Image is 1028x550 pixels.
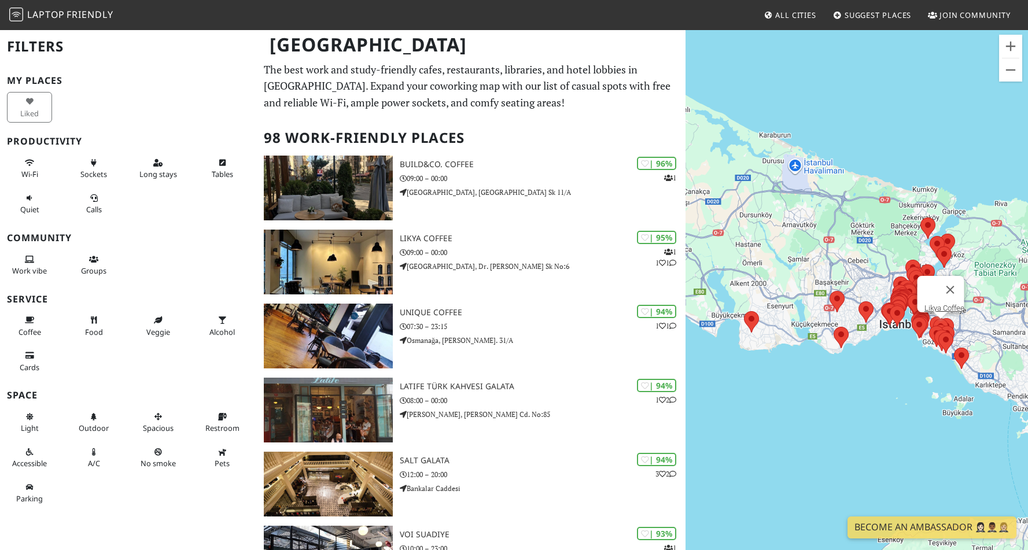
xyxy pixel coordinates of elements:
h3: Service [7,294,250,305]
button: Calls [71,189,116,219]
button: Coffee [7,311,52,341]
a: Build&Co. Coffee | 96% 1 Build&Co. Coffee 09:00 – 00:00 [GEOGRAPHIC_DATA], [GEOGRAPHIC_DATA] Sk 11/A [257,156,685,220]
p: 1 [664,172,676,183]
button: Light [7,407,52,438]
div: | 93% [637,527,676,540]
img: LaptopFriendly [9,8,23,21]
span: Group tables [81,265,106,276]
button: Accessible [7,442,52,473]
h3: My Places [7,75,250,86]
h3: Unique Coffee [400,308,686,318]
h1: [GEOGRAPHIC_DATA] [260,29,683,61]
span: Work-friendly tables [212,169,233,179]
button: Food [71,311,116,341]
h3: VOI Suadiye [400,530,686,540]
span: Spacious [143,423,174,433]
button: Groups [71,250,116,280]
span: Restroom [205,423,240,433]
a: Join Community [923,5,1015,25]
button: Cards [7,346,52,376]
p: Osmanağa, [PERSON_NAME]. 31/A [400,335,686,346]
p: 1 2 [655,394,676,405]
span: Food [85,327,103,337]
span: Alcohol [209,327,235,337]
img: SALT Galata [264,452,393,516]
button: Sockets [71,153,116,184]
p: [GEOGRAPHIC_DATA], [GEOGRAPHIC_DATA] Sk 11/A [400,187,686,198]
h3: Latife Türk Kahvesi Galata [400,382,686,392]
img: Likya Coffee [264,230,393,294]
p: 09:00 – 00:00 [400,173,686,184]
a: LaptopFriendly LaptopFriendly [9,5,113,25]
button: A/C [71,442,116,473]
span: Long stays [139,169,177,179]
h2: 98 Work-Friendly Places [264,120,678,156]
h3: Community [7,232,250,243]
span: Quiet [20,204,39,215]
p: 3 2 [655,468,676,479]
button: Restroom [200,407,245,438]
span: Video/audio calls [86,204,102,215]
button: No smoke [135,442,180,473]
p: 1 1 1 [655,246,676,268]
span: Join Community [939,10,1011,20]
div: | 94% [637,453,676,466]
img: Latife Türk Kahvesi Galata [264,378,393,442]
p: 12:00 – 20:00 [400,469,686,480]
span: People working [12,265,47,276]
p: 09:00 – 00:00 [400,247,686,258]
span: Outdoor area [79,423,109,433]
button: Quiet [7,189,52,219]
p: [GEOGRAPHIC_DATA], Dr. [PERSON_NAME] Sk No:6 [400,261,686,272]
button: Close [936,276,964,304]
p: The best work and study-friendly cafes, restaurants, libraries, and hotel lobbies in [GEOGRAPHIC_... [264,61,678,111]
span: Suggest Places [845,10,912,20]
button: Alcohol [200,311,245,341]
span: Pet friendly [215,458,230,468]
p: [PERSON_NAME], [PERSON_NAME] Cd. No:85 [400,409,686,420]
h3: SALT Galata [400,456,686,466]
a: Likya Coffee | 95% 111 Likya Coffee 09:00 – 00:00 [GEOGRAPHIC_DATA], Dr. [PERSON_NAME] Sk No:6 [257,230,685,294]
p: 07:30 – 23:15 [400,321,686,332]
a: Unique Coffee | 94% 11 Unique Coffee 07:30 – 23:15 Osmanağa, [PERSON_NAME]. 31/A [257,304,685,368]
a: Latife Türk Kahvesi Galata | 94% 12 Latife Türk Kahvesi Galata 08:00 – 00:00 [PERSON_NAME], [PERS... [257,378,685,442]
div: | 95% [637,231,676,244]
button: Veggie [135,311,180,341]
span: Credit cards [20,362,39,372]
span: Laptop [27,8,65,21]
a: All Cities [759,5,821,25]
span: Parking [16,493,43,504]
a: Suggest Places [828,5,916,25]
p: 1 1 [655,320,676,331]
span: Veggie [146,327,170,337]
button: Long stays [135,153,180,184]
button: Tables [200,153,245,184]
span: Natural light [21,423,39,433]
button: Outdoor [71,407,116,438]
h3: Likya Coffee [400,234,686,243]
div: | 94% [637,379,676,392]
img: Unique Coffee [264,304,393,368]
div: | 96% [637,157,676,170]
button: Spacious [135,407,180,438]
h3: Space [7,390,250,401]
p: Bankalar Caddesi [400,483,686,494]
span: All Cities [775,10,816,20]
span: Accessible [12,458,47,468]
button: Zoom in [999,35,1022,58]
div: | 94% [637,305,676,318]
h3: Productivity [7,136,250,147]
span: Friendly [67,8,113,21]
button: Pets [200,442,245,473]
a: Likya Coffee [924,304,964,312]
a: SALT Galata | 94% 32 SALT Galata 12:00 – 20:00 Bankalar Caddesi [257,452,685,516]
button: Work vibe [7,250,52,280]
img: Build&Co. Coffee [264,156,393,220]
button: Wi-Fi [7,153,52,184]
span: Coffee [19,327,41,337]
button: Parking [7,478,52,508]
span: Stable Wi-Fi [21,169,38,179]
span: Air conditioned [88,458,100,468]
span: Power sockets [80,169,107,179]
p: 08:00 – 00:00 [400,395,686,406]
